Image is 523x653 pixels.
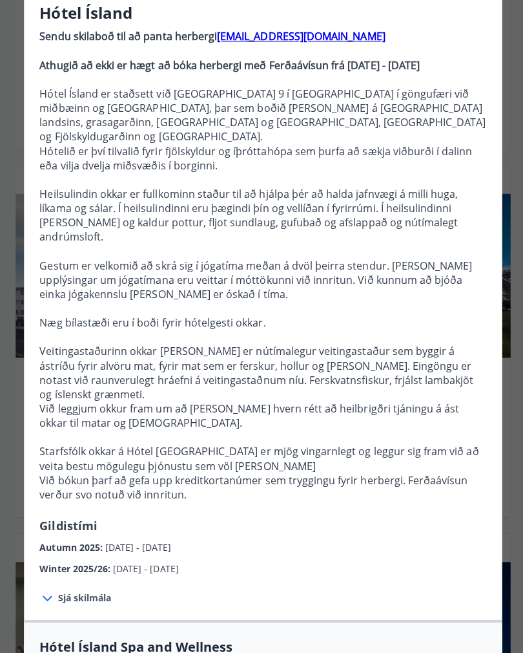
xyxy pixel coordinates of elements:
[105,538,170,550] span: [DATE] - [DATE]
[39,538,105,550] span: Autumn 2025 :
[39,143,484,171] p: Hótelið er því tilvalið fyrir fjölskyldur og íþróttahópa sem þurfa að sækja viðburði í dalinn eða...
[39,314,484,328] p: Næg bílastæði eru í boði fyrir hótelgesti okkar.
[39,86,484,143] p: Hótel Ísland er staðsett við [GEOGRAPHIC_DATA] 9 í [GEOGRAPHIC_DATA] í göngufæri við miðbæinn og ...
[39,342,484,399] p: Veitingastaðurinn okkar [PERSON_NAME] er nútímalegur veitingastaður sem byggir á ástríðu fyrir al...
[216,29,383,43] a: [EMAIL_ADDRESS][DOMAIN_NAME]
[39,470,484,498] p: Við bókun þarf að gefa upp kreditkortanúmer sem tryggingu fyrir herbergi. Ferðaávísun verður svo ...
[39,29,216,43] strong: Sendu skilaboð til að panta herbergi
[39,442,484,470] p: Starfsfólk okkar á Hótel [GEOGRAPHIC_DATA] er mjög vingarnlegt og leggur sig fram við að veita be...
[39,186,484,242] p: Heilsulindin okkar er fullkominn staður til að hjálpa þér að halda jafnvægi á milli huga, líkama ...
[39,257,484,299] p: Gestum er velkomið að skrá sig í jógatíma meðan á dvöl þeirra stendur. [PERSON_NAME] upplýsingar ...
[39,2,484,24] h3: Hótel Ísland
[39,399,484,427] p: Við leggjum okkur fram um að [PERSON_NAME] hvern rétt að heilbrigðri tjáningu á ást okkar til mat...
[39,515,97,530] span: Gildistími
[39,58,417,72] strong: Athugið að ekki er hægt að bóka herbergi með Ferðaávísun frá [DATE] - [DATE]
